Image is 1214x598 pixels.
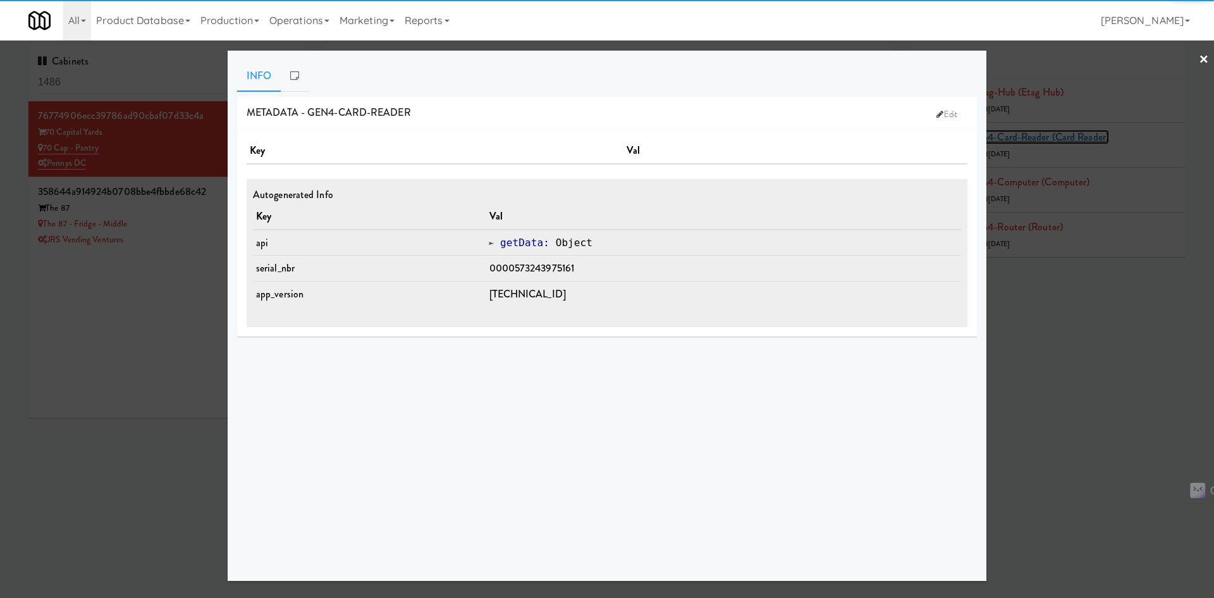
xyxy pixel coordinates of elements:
th: Val [623,138,967,164]
th: Val [486,204,962,230]
th: Key [247,138,623,164]
a: Info [237,60,281,92]
td: app_version [253,281,486,306]
td: serial_nbr [253,256,486,282]
span: Object [556,237,592,249]
span: getData [500,237,543,249]
td: api [253,230,486,256]
a: × [1199,40,1209,80]
th: Key [253,204,486,230]
span: Autogenerated Info [253,187,333,202]
img: Micromart [28,9,51,32]
span: : [543,237,549,249]
span: 0000573243975161 [489,261,575,275]
span: [TECHNICAL_ID] [489,287,566,301]
span: METADATA - gen4-card-reader [247,105,411,120]
span: Edit [936,108,957,120]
